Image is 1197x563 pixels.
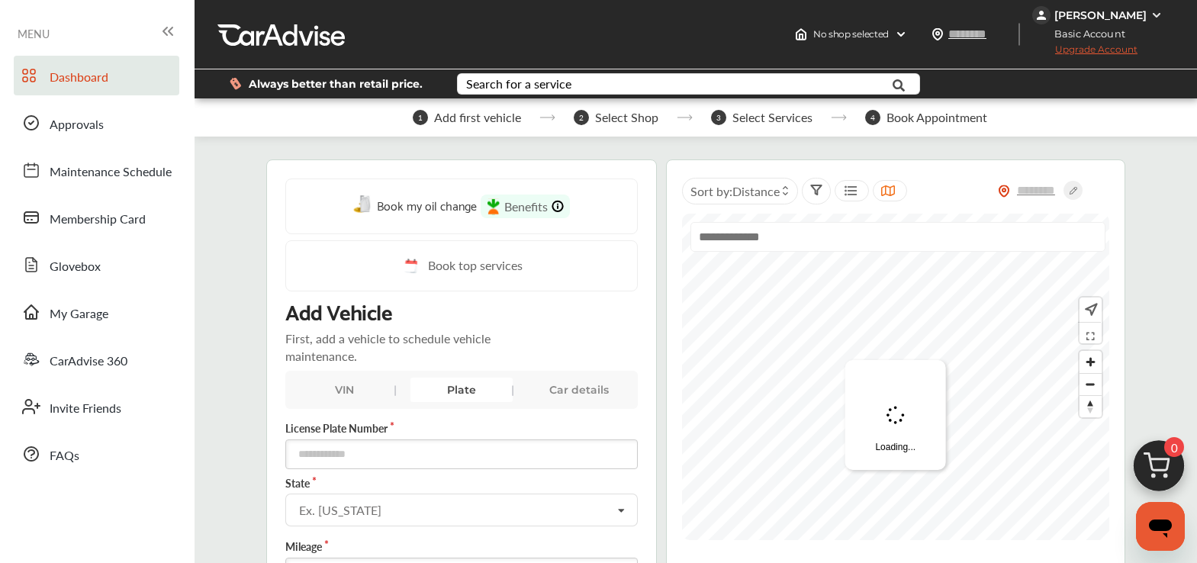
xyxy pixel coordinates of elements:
label: State [285,475,638,491]
label: License Plate Number [285,420,638,436]
span: FAQs [50,446,79,466]
p: First, add a vehicle to schedule vehicle maintenance. [285,330,532,365]
span: Select Shop [595,111,658,124]
img: stepper-arrow.e24c07c6.svg [677,114,693,121]
span: Book my oil change [377,195,477,215]
div: Ex. [US_STATE] [299,504,381,516]
div: [PERSON_NAME] [1054,8,1147,22]
span: Zoom out [1080,374,1102,395]
span: 3 [711,110,726,125]
div: Plate [410,378,513,402]
span: Reset bearing to north [1080,396,1102,417]
span: Invite Friends [50,399,121,419]
a: Invite Friends [14,387,179,426]
span: My Garage [50,304,108,324]
span: Approvals [50,115,104,135]
span: Upgrade Account [1032,43,1137,63]
a: CarAdvise 360 [14,339,179,379]
a: Maintenance Schedule [14,150,179,190]
img: WGsFRI8htEPBVLJbROoPRyZpYNWhNONpIPPETTm6eUC0GeLEiAAAAAElFTkSuQmCC [1150,9,1163,21]
span: Glovebox [50,257,101,277]
div: Car details [528,378,630,402]
img: info-Icon.6181e609.svg [552,200,564,213]
img: dollor_label_vector.a70140d1.svg [230,77,241,90]
span: No shop selected [813,28,889,40]
img: header-down-arrow.9dd2ce7d.svg [895,28,907,40]
img: header-divider.bc55588e.svg [1018,23,1020,46]
span: 0 [1164,437,1184,457]
a: Approvals [14,103,179,143]
img: oil-change.e5047c97.svg [353,195,373,214]
a: Glovebox [14,245,179,285]
p: Add Vehicle [285,298,391,323]
img: jVpblrzwTbfkPYzPPzSLxeg0AAAAASUVORK5CYII= [1032,6,1051,24]
span: Select Services [732,111,812,124]
img: instacart-icon.73bd83c2.svg [487,198,500,215]
div: Loading... [845,360,946,470]
label: Mileage [285,539,638,554]
button: Reset bearing to north [1080,395,1102,417]
button: Zoom in [1080,351,1102,373]
span: Benefits [504,198,548,215]
img: cal_icon.0803b883.svg [401,256,420,275]
span: Membership Card [50,210,146,230]
span: 4 [865,110,880,125]
a: My Garage [14,292,179,332]
img: location_vector_orange.38f05af8.svg [998,185,1010,198]
a: Book my oil change [353,195,477,218]
img: stepper-arrow.e24c07c6.svg [831,114,847,121]
span: 2 [574,110,589,125]
div: Search for a service [466,78,571,90]
span: Distance [732,182,780,200]
span: 1 [413,110,428,125]
img: cart_icon.3d0951e8.svg [1122,433,1195,507]
span: Maintenance Schedule [50,162,172,182]
span: Book top services [428,256,523,275]
span: Book Appointment [886,111,987,124]
img: stepper-arrow.e24c07c6.svg [539,114,555,121]
a: FAQs [14,434,179,474]
span: CarAdvise 360 [50,352,127,372]
a: Dashboard [14,56,179,95]
span: Basic Account [1034,26,1137,42]
div: VIN [293,378,395,402]
button: Zoom out [1080,373,1102,395]
span: Dashboard [50,68,108,88]
img: location_vector.a44bc228.svg [932,28,944,40]
span: Always better than retail price. [249,79,423,89]
span: Add first vehicle [434,111,521,124]
a: Membership Card [14,198,179,237]
img: header-home-logo.8d720a4f.svg [795,28,807,40]
canvas: Map [682,214,1110,540]
span: MENU [18,27,50,40]
span: Sort by : [690,182,780,200]
img: recenter.ce011a49.svg [1082,301,1098,318]
iframe: Button to launch messaging window [1136,502,1185,551]
a: Book top services [285,240,638,291]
